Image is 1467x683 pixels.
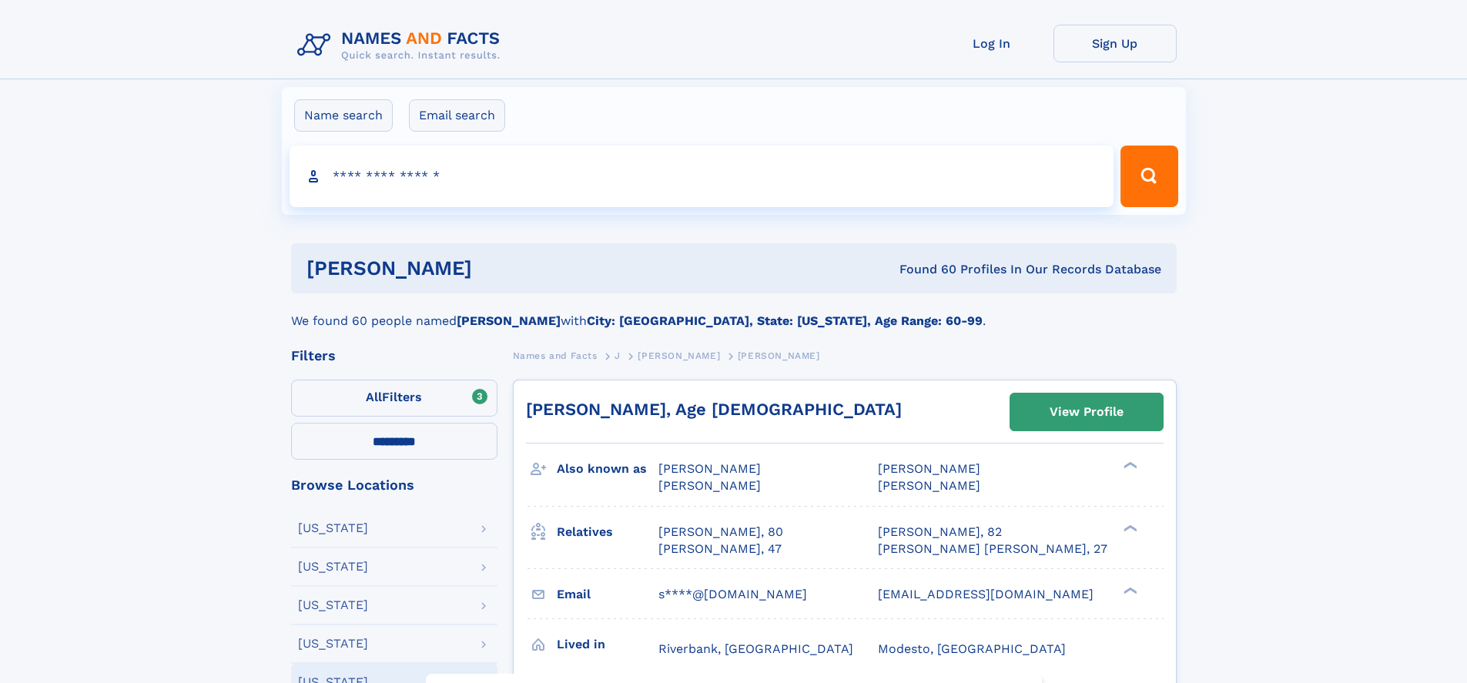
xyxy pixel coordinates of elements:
[738,350,820,361] span: [PERSON_NAME]
[615,350,621,361] span: J
[366,390,382,404] span: All
[615,346,621,365] a: J
[298,522,368,534] div: [US_STATE]
[1120,523,1138,533] div: ❯
[658,461,761,476] span: [PERSON_NAME]
[1050,394,1124,430] div: View Profile
[930,25,1053,62] a: Log In
[526,400,902,419] a: [PERSON_NAME], Age [DEMOGRAPHIC_DATA]
[291,380,497,417] label: Filters
[1120,460,1138,470] div: ❯
[298,561,368,573] div: [US_STATE]
[291,293,1177,330] div: We found 60 people named with .
[658,641,853,656] span: Riverbank, [GEOGRAPHIC_DATA]
[1120,585,1138,595] div: ❯
[557,456,658,482] h3: Also known as
[557,581,658,608] h3: Email
[290,146,1114,207] input: search input
[291,349,497,363] div: Filters
[658,541,782,557] a: [PERSON_NAME], 47
[878,641,1066,656] span: Modesto, [GEOGRAPHIC_DATA]
[1010,393,1163,430] a: View Profile
[638,346,720,365] a: [PERSON_NAME]
[409,99,505,132] label: Email search
[513,346,598,365] a: Names and Facts
[291,25,513,66] img: Logo Names and Facts
[878,524,1002,541] a: [PERSON_NAME], 82
[878,587,1094,601] span: [EMAIL_ADDRESS][DOMAIN_NAME]
[878,478,980,493] span: [PERSON_NAME]
[306,259,686,278] h1: [PERSON_NAME]
[298,638,368,650] div: [US_STATE]
[457,313,561,328] b: [PERSON_NAME]
[294,99,393,132] label: Name search
[878,461,980,476] span: [PERSON_NAME]
[658,478,761,493] span: [PERSON_NAME]
[878,541,1107,557] a: [PERSON_NAME] [PERSON_NAME], 27
[557,519,658,545] h3: Relatives
[291,478,497,492] div: Browse Locations
[1120,146,1177,207] button: Search Button
[1053,25,1177,62] a: Sign Up
[557,631,658,658] h3: Lived in
[658,524,783,541] a: [PERSON_NAME], 80
[685,261,1161,278] div: Found 60 Profiles In Our Records Database
[638,350,720,361] span: [PERSON_NAME]
[298,599,368,611] div: [US_STATE]
[587,313,983,328] b: City: [GEOGRAPHIC_DATA], State: [US_STATE], Age Range: 60-99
